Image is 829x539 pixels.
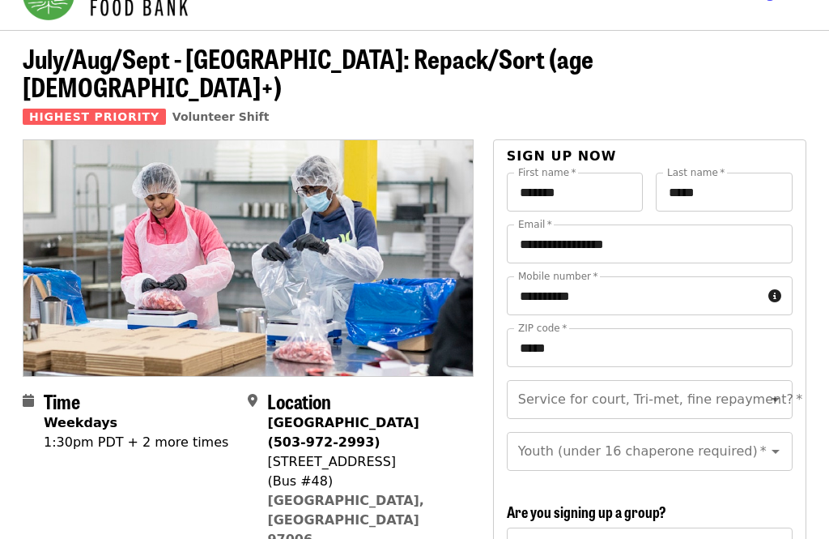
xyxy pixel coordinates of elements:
[518,220,552,229] label: Email
[44,433,228,452] div: 1:30pm PDT + 2 more times
[518,168,576,178] label: First name
[172,110,270,123] a: Volunteer Shift
[267,415,419,450] strong: [GEOGRAPHIC_DATA] (503-972-2993)
[44,387,80,415] span: Time
[764,388,787,411] button: Open
[267,452,460,472] div: [STREET_ADDRESS]
[23,140,473,375] img: July/Aug/Sept - Beaverton: Repack/Sort (age 10+) organized by Oregon Food Bank
[507,276,762,315] input: Mobile number
[518,272,597,281] label: Mobile number
[267,472,460,491] div: (Bus #48)
[267,387,331,415] span: Location
[248,393,257,409] i: map-marker-alt icon
[44,415,117,430] strong: Weekdays
[768,289,781,304] i: circle-info icon
[518,323,567,333] label: ZIP code
[23,109,166,125] span: Highest Priority
[507,501,666,522] span: Are you signing up a group?
[507,173,644,212] input: First name
[507,225,793,263] input: Email
[23,393,34,409] i: calendar icon
[507,328,793,367] input: ZIP code
[507,148,617,164] span: Sign up now
[764,440,787,463] button: Open
[23,39,593,105] span: July/Aug/Sept - [GEOGRAPHIC_DATA]: Repack/Sort (age [DEMOGRAPHIC_DATA]+)
[667,168,725,178] label: Last name
[656,173,793,212] input: Last name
